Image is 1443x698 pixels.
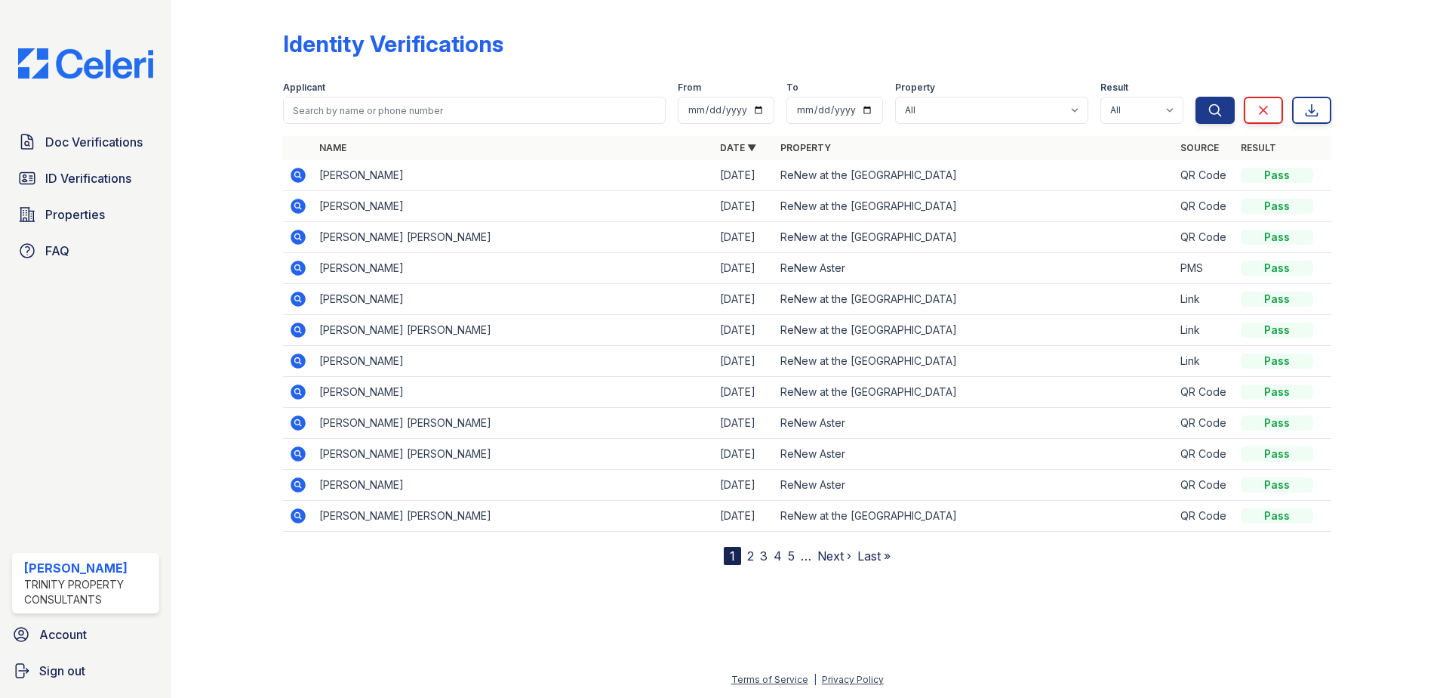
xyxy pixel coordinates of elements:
td: QR Code [1174,160,1235,191]
td: Link [1174,346,1235,377]
td: [PERSON_NAME] [313,191,714,222]
a: Result [1241,142,1276,153]
td: [DATE] [714,470,774,501]
div: Pass [1241,446,1313,462]
div: Pass [1241,199,1313,214]
td: [PERSON_NAME] [PERSON_NAME] [313,222,714,253]
span: Doc Verifications [45,133,143,151]
td: [DATE] [714,377,774,408]
td: Link [1174,284,1235,315]
span: Sign out [39,662,85,680]
td: [DATE] [714,408,774,439]
td: ReNew at the [GEOGRAPHIC_DATA] [774,160,1175,191]
span: ID Verifications [45,169,131,187]
td: [PERSON_NAME] [313,253,714,284]
a: Source [1180,142,1219,153]
a: Privacy Policy [822,674,884,685]
td: [DATE] [714,222,774,253]
td: QR Code [1174,408,1235,439]
td: ReNew Aster [774,439,1175,470]
td: ReNew at the [GEOGRAPHIC_DATA] [774,346,1175,377]
td: QR Code [1174,501,1235,532]
td: PMS [1174,253,1235,284]
td: [PERSON_NAME] [PERSON_NAME] [313,501,714,532]
a: Properties [12,199,159,230]
input: Search by name or phone number [283,97,666,124]
td: QR Code [1174,470,1235,501]
td: [DATE] [714,160,774,191]
label: To [786,82,798,94]
div: Pass [1241,292,1313,307]
div: Pass [1241,323,1313,338]
div: [PERSON_NAME] [24,559,153,577]
td: [PERSON_NAME] [313,346,714,377]
div: Pass [1241,508,1313,523]
a: Property [780,142,831,153]
span: FAQ [45,242,69,260]
td: ReNew at the [GEOGRAPHIC_DATA] [774,501,1175,532]
div: Pass [1241,385,1313,400]
label: Property [895,82,935,94]
label: Result [1100,82,1128,94]
div: Pass [1241,261,1313,276]
label: Applicant [283,82,325,94]
td: ReNew at the [GEOGRAPHIC_DATA] [774,222,1175,253]
td: QR Code [1174,377,1235,408]
td: ReNew at the [GEOGRAPHIC_DATA] [774,315,1175,346]
a: Doc Verifications [12,127,159,157]
td: Link [1174,315,1235,346]
td: ReNew Aster [774,408,1175,439]
td: ReNew Aster [774,253,1175,284]
div: Pass [1241,230,1313,245]
a: Next › [817,548,851,564]
a: FAQ [12,236,159,266]
a: 2 [747,548,754,564]
td: [PERSON_NAME] [313,284,714,315]
td: [PERSON_NAME] [313,470,714,501]
td: ReNew Aster [774,470,1175,501]
td: QR Code [1174,191,1235,222]
img: CE_Logo_Blue-a8612792a0a2168367f1c8372b55b34899dd931a85d93a1a3d3e32e68fde9ad4.png [6,48,165,79]
td: [PERSON_NAME] [313,377,714,408]
a: Date ▼ [720,142,756,153]
td: [DATE] [714,315,774,346]
a: Sign out [6,656,165,686]
td: ReNew at the [GEOGRAPHIC_DATA] [774,191,1175,222]
a: Name [319,142,346,153]
a: 4 [774,548,782,564]
div: Pass [1241,354,1313,369]
td: ReNew at the [GEOGRAPHIC_DATA] [774,377,1175,408]
td: [PERSON_NAME] [313,160,714,191]
span: … [801,547,811,565]
td: [DATE] [714,501,774,532]
a: 5 [788,548,795,564]
td: [DATE] [714,439,774,470]
span: Account [39,625,87,644]
a: ID Verifications [12,163,159,193]
div: Pass [1241,415,1313,431]
td: QR Code [1174,222,1235,253]
div: Trinity Property Consultants [24,577,153,607]
td: ReNew at the [GEOGRAPHIC_DATA] [774,284,1175,315]
a: 3 [760,548,768,564]
td: [DATE] [714,253,774,284]
span: Properties [45,205,105,224]
a: Terms of Service [731,674,808,685]
div: Pass [1241,168,1313,183]
td: [PERSON_NAME] [PERSON_NAME] [313,315,714,346]
label: From [678,82,701,94]
div: | [814,674,817,685]
a: Last » [857,548,891,564]
td: [DATE] [714,191,774,222]
a: Account [6,619,165,650]
td: [DATE] [714,346,774,377]
td: [DATE] [714,284,774,315]
td: [PERSON_NAME] [PERSON_NAME] [313,408,714,439]
div: Identity Verifications [283,30,503,57]
div: 1 [724,547,741,565]
td: [PERSON_NAME] [PERSON_NAME] [313,439,714,470]
td: QR Code [1174,439,1235,470]
div: Pass [1241,477,1313,493]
